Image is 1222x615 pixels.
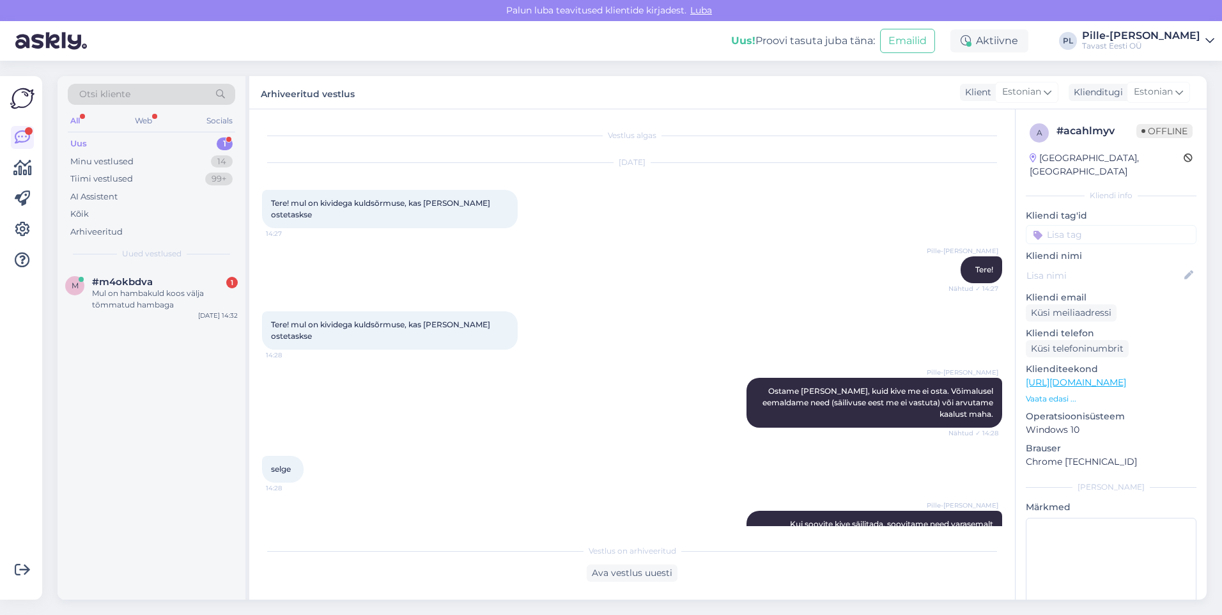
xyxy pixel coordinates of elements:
[1026,393,1196,405] p: Vaata edasi ...
[1002,85,1041,99] span: Estonian
[1037,128,1042,137] span: a
[1026,249,1196,263] p: Kliendi nimi
[589,545,676,557] span: Vestlus on arhiveeritud
[68,113,82,129] div: All
[10,86,35,111] img: Askly Logo
[1026,340,1129,357] div: Küsi telefoninumbrit
[1026,423,1196,437] p: Windows 10
[950,29,1028,52] div: Aktiivne
[1026,190,1196,201] div: Kliendi info
[1026,442,1196,455] p: Brauser
[226,277,238,288] div: 1
[1026,362,1196,376] p: Klienditeekond
[1026,269,1182,283] input: Lisa nimi
[70,226,123,238] div: Arhiveeritud
[975,265,993,274] span: Tere!
[1030,152,1184,178] div: [GEOGRAPHIC_DATA], [GEOGRAPHIC_DATA]
[1082,41,1200,51] div: Tavast Eesti OÜ
[948,428,998,438] span: Nähtud ✓ 14:28
[217,137,233,150] div: 1
[1059,32,1077,50] div: PL
[122,248,182,260] span: Uued vestlused
[1082,31,1200,41] div: Pille-[PERSON_NAME]
[70,173,133,185] div: Tiimi vestlused
[198,311,238,320] div: [DATE] 14:32
[79,88,130,101] span: Otsi kliente
[204,113,235,129] div: Socials
[266,350,314,360] span: 14:28
[211,155,233,168] div: 14
[927,501,998,510] span: Pille-[PERSON_NAME]
[1069,86,1123,99] div: Klienditugi
[205,173,233,185] div: 99+
[1026,225,1196,244] input: Lisa tag
[70,208,89,221] div: Kõik
[731,33,875,49] div: Proovi tasuta juba täna:
[1136,124,1193,138] span: Offline
[1082,31,1214,51] a: Pille-[PERSON_NAME]Tavast Eesti OÜ
[1026,209,1196,222] p: Kliendi tag'id
[92,288,238,311] div: Mul on hambakuld koos välja tõmmatud hambaga
[1026,481,1196,493] div: [PERSON_NAME]
[72,281,79,290] span: m
[1026,410,1196,423] p: Operatsioonisüsteem
[261,84,355,101] label: Arhiveeritud vestlus
[70,191,118,203] div: AI Assistent
[271,464,291,474] span: selge
[271,320,492,341] span: Tere! mul on kividega kuldsõrmuse, kas [PERSON_NAME] ostetaskse
[132,113,155,129] div: Web
[1026,455,1196,469] p: Chrome [TECHNICAL_ID]
[1026,327,1196,340] p: Kliendi telefon
[1026,501,1196,514] p: Märkmed
[927,246,998,256] span: Pille-[PERSON_NAME]
[262,130,1002,141] div: Vestlus algas
[1026,304,1117,322] div: Küsi meiliaadressi
[70,155,134,168] div: Minu vestlused
[1026,377,1126,388] a: [URL][DOMAIN_NAME]
[762,386,995,419] span: Ostame [PERSON_NAME], kuid kive me ei osta. Võimalusel eemaldame need (säilivuse eest me ei vastu...
[731,35,755,47] b: Uus!
[686,4,716,16] span: Luba
[880,29,935,53] button: Emailid
[1134,85,1173,99] span: Estonian
[1056,123,1136,139] div: # acahlmyv
[266,483,314,493] span: 14:28
[266,229,314,238] span: 14:27
[271,198,492,219] span: Tere! mul on kividega kuldsõrmuse, kas [PERSON_NAME] ostetaskse
[948,284,998,293] span: Nähtud ✓ 14:27
[1026,291,1196,304] p: Kliendi email
[70,137,87,150] div: Uus
[790,519,995,540] span: Kui soovite kive säilitada, soovitame need varasemalt kullassepal lasta eemaldada.
[262,157,1002,168] div: [DATE]
[587,564,677,582] div: Ava vestlus uuesti
[92,276,153,288] span: #m4okbdva
[960,86,991,99] div: Klient
[927,368,998,377] span: Pille-[PERSON_NAME]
